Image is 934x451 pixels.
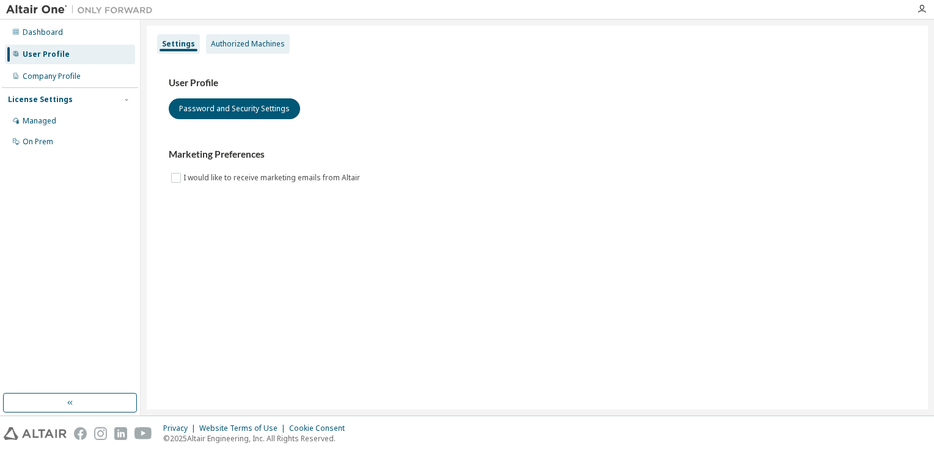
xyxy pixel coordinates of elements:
[23,71,81,81] div: Company Profile
[162,39,195,49] div: Settings
[169,77,906,89] h3: User Profile
[94,427,107,440] img: instagram.svg
[169,148,906,161] h3: Marketing Preferences
[289,424,352,433] div: Cookie Consent
[23,50,70,59] div: User Profile
[74,427,87,440] img: facebook.svg
[6,4,159,16] img: Altair One
[134,427,152,440] img: youtube.svg
[169,98,300,119] button: Password and Security Settings
[199,424,289,433] div: Website Terms of Use
[23,137,53,147] div: On Prem
[23,28,63,37] div: Dashboard
[8,95,73,105] div: License Settings
[114,427,127,440] img: linkedin.svg
[163,424,199,433] div: Privacy
[183,170,362,185] label: I would like to receive marketing emails from Altair
[211,39,285,49] div: Authorized Machines
[163,433,352,444] p: © 2025 Altair Engineering, Inc. All Rights Reserved.
[4,427,67,440] img: altair_logo.svg
[23,116,56,126] div: Managed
